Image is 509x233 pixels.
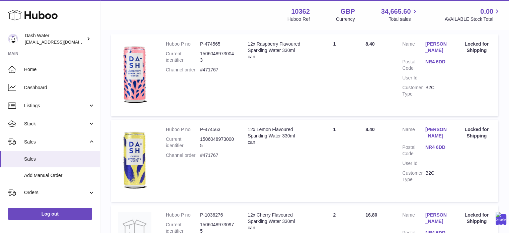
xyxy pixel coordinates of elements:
dd: #471767 [200,67,234,73]
strong: GBP [340,7,355,16]
dd: #471767 [200,152,234,159]
div: 12x Lemon Flavoured Sparkling Water 330ml can [248,126,303,145]
div: Currency [336,16,355,22]
span: Dashboard [24,84,95,91]
dd: 15060489730005 [200,136,234,149]
td: 1 [310,120,359,202]
dt: Customer Type [402,170,425,183]
span: Total sales [389,16,418,22]
dt: Name [402,126,425,141]
strong: 10362 [291,7,310,16]
td: 1 [310,34,359,116]
a: [PERSON_NAME] [425,41,448,54]
img: bea@dash-water.com [8,34,18,44]
dd: B2C [425,170,448,183]
dt: Huboo P no [166,41,200,47]
div: Locked for Shipping [461,41,492,54]
div: 12x Cherry Flavoured Sparkling Water 330ml can [248,212,303,231]
dt: Current identifier [166,136,200,149]
img: 103621706197699.png [118,126,151,193]
dt: User Id [402,75,425,81]
span: 8.40 [365,127,374,132]
a: 0.00 AVAILABLE Stock Total [444,7,501,22]
dt: User Id [402,160,425,167]
dt: Name [402,41,425,55]
a: NR4 6DD [425,59,448,65]
div: 12x Raspberry Flavoured Sparkling Water 330ml can [248,41,303,60]
dt: Huboo P no [166,212,200,218]
a: NR4 6DD [425,144,448,151]
span: Stock [24,121,88,127]
span: Listings [24,103,88,109]
dd: 15060489730043 [200,51,234,63]
dt: Channel order [166,67,200,73]
span: Orders [24,189,88,196]
span: 8.40 [365,41,374,47]
dt: Huboo P no [166,126,200,133]
div: Dash Water [25,33,85,45]
span: [EMAIL_ADDRESS][DOMAIN_NAME] [25,39,98,45]
span: 0.00 [480,7,493,16]
span: Add Manual Order [24,172,95,179]
span: Home [24,66,95,73]
dd: P-474565 [200,41,234,47]
a: Log out [8,208,92,220]
span: Sales [24,139,88,145]
div: Locked for Shipping [461,126,492,139]
dt: Name [402,212,425,226]
div: Locked for Shipping [461,212,492,225]
span: 34,665.60 [381,7,411,16]
dd: B2C [425,84,448,97]
a: [PERSON_NAME] [425,212,448,225]
a: [PERSON_NAME] [425,126,448,139]
span: Sales [24,156,95,162]
dt: Channel order [166,152,200,159]
img: 103621706197785.png [118,41,151,108]
div: Huboo Ref [287,16,310,22]
a: 34,665.60 Total sales [381,7,418,22]
dt: Customer Type [402,84,425,97]
span: AVAILABLE Stock Total [444,16,501,22]
dd: P-1036276 [200,212,234,218]
span: 16.80 [365,212,377,218]
dt: Current identifier [166,51,200,63]
dd: P-474563 [200,126,234,133]
dt: Postal Code [402,59,425,71]
dt: Postal Code [402,144,425,157]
